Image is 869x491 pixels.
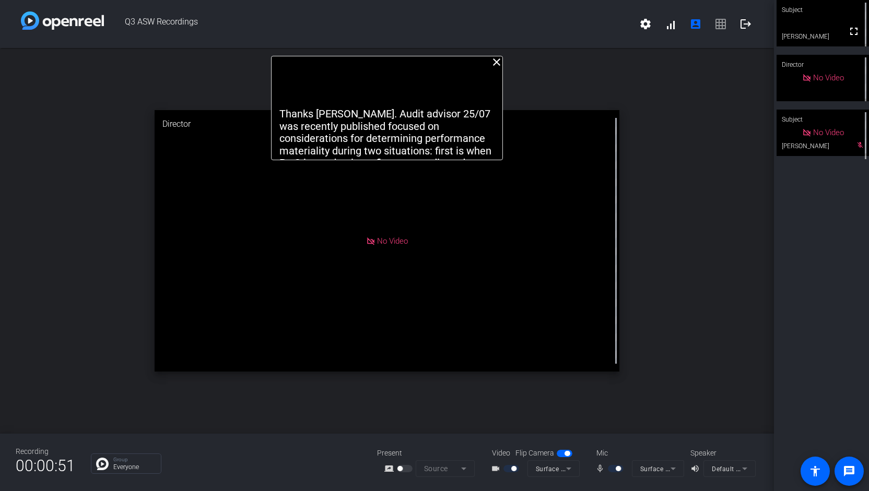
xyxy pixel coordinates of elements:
[658,11,683,37] button: signal_cellular_alt
[586,448,690,459] div: Mic
[96,458,109,470] img: Chat Icon
[113,464,156,470] p: Everyone
[155,110,619,138] div: Director
[384,462,397,475] mat-icon: screen_share_outline
[491,462,503,475] mat-icon: videocam_outline
[777,110,869,129] div: Subject
[690,462,703,475] mat-icon: volume_up
[16,446,75,457] div: Recording
[21,11,104,30] img: white-gradient.svg
[690,448,753,459] div: Speaker
[813,128,844,137] span: No Video
[809,465,821,477] mat-icon: accessibility
[279,108,495,328] p: Thanks [PERSON_NAME]. Audit advisor 25/07 was recently published focused on considerations for de...
[595,462,608,475] mat-icon: mic_none
[377,448,482,459] div: Present
[843,465,855,477] mat-icon: message
[739,18,752,30] mat-icon: logout
[377,236,408,245] span: No Video
[639,18,652,30] mat-icon: settings
[113,457,156,462] p: Group
[490,56,503,68] mat-icon: close
[492,448,510,459] span: Video
[848,25,860,38] mat-icon: fullscreen
[104,11,633,37] span: Q3 ASW Recordings
[813,73,844,82] span: No Video
[16,453,75,478] span: 00:00:51
[777,55,869,75] div: Director
[515,448,554,459] span: Flip Camera
[689,18,702,30] mat-icon: account_box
